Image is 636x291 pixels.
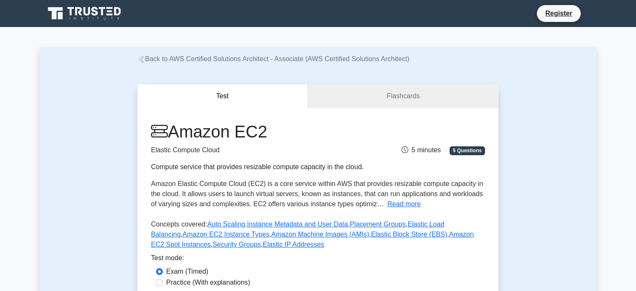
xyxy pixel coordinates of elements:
[308,84,499,108] a: Flashcards
[371,231,447,238] a: Elastic Block Store (EBS)
[271,231,369,238] a: Amazon Machine Images (AMIs)
[540,8,577,19] a: Register
[247,221,348,228] a: Instance Metadata and User Data
[151,121,370,142] h1: Amazon EC2
[263,241,324,248] a: Elastic IP Addresses
[151,162,370,172] div: Compute service that provides resizable compute capacity in the cloud.
[151,145,370,155] p: Elastic Compute Cloud
[450,146,485,155] span: 5 Questions
[387,199,420,209] button: Read more
[137,55,410,62] a: Back to AWS Certified Solutions Architect - Associate (AWS Certified Solutions Architect)
[166,278,250,288] label: Practice (With explanations)
[151,180,483,207] span: Amazon Elastic Compute Cloud (EC2) is a core service within AWS that provides resizable compute c...
[137,84,308,108] button: Test
[207,221,245,228] a: Auto Scaling
[183,231,269,238] a: Amazon EC2 Instance Types
[151,253,485,267] div: Test mode:
[402,146,441,154] span: 5 minutes
[213,241,261,248] a: Security Groups
[151,219,485,253] p: Concepts covered: , , , , , , , , ,
[350,221,406,228] a: Placement Groups
[166,267,208,277] label: Exam (Timed)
